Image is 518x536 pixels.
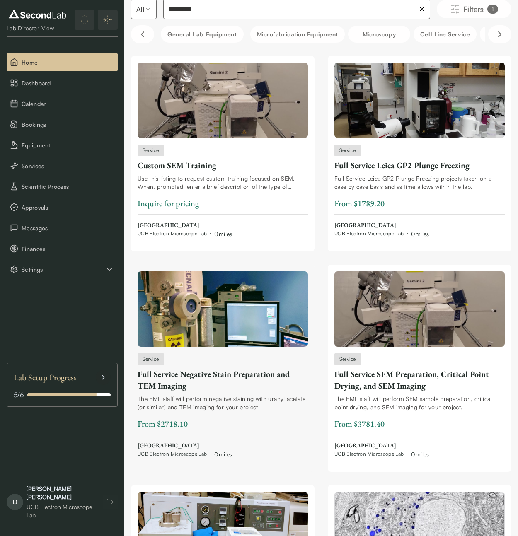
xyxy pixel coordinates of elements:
span: 5 / 6 [14,390,24,400]
div: Lab Director View [7,24,68,32]
img: logo [7,7,68,21]
div: Full Service Leica GP2 Plunge Freezing [334,159,505,171]
span: Lab Setup Progress [14,370,77,385]
span: Service [143,147,159,154]
button: Settings [7,261,118,278]
button: Calendar [7,95,118,112]
div: UCB Electron Microscope Lab [27,503,94,519]
span: D [7,494,23,510]
button: Microscopy [348,26,410,43]
button: Scroll right [488,25,511,43]
img: Custom SEM Training [138,63,308,138]
span: Settings [22,265,104,274]
span: Approvals [22,203,114,212]
button: General Lab equipment [161,26,244,43]
button: Finances [7,240,118,257]
span: [GEOGRAPHIC_DATA] [138,442,232,450]
span: From $1789.20 [334,198,385,209]
div: Full Service Negative Stain Preparation and TEM Imaging [138,368,308,391]
span: Scientific Process [22,182,114,191]
span: From $2718.10 [138,418,188,429]
button: Scroll left [131,25,154,43]
a: Full Service Negative Stain Preparation and TEM ImagingServiceFull Service Negative Stain Prepara... [138,271,308,459]
span: UCB Electron Microscope Lab [138,451,207,457]
button: Services [7,157,118,174]
span: UCB Electron Microscope Lab [334,451,404,457]
div: The EML staff will perform negative staining with uranyl acetate (or similar) and TEM imaging for... [138,395,308,411]
button: Expand/Collapse sidebar [98,10,118,30]
div: 1 [487,5,498,14]
button: Messages [7,219,118,237]
span: Service [339,355,356,363]
a: Full Service SEM Preparation, Critical Point Drying, and SEM ImagingServiceFull Service SEM Prepa... [334,271,505,459]
button: Scientific Process [7,178,118,195]
span: Messages [22,224,114,232]
span: [GEOGRAPHIC_DATA] [334,442,429,450]
button: Microfabrication Equipment [250,26,345,43]
span: Service [143,355,159,363]
button: Bookings [7,116,118,133]
a: Full Service Leica GP2 Plunge FreezingServiceFull Service Leica GP2 Plunge FreezingFull Service L... [334,63,505,238]
div: The EML staff will perform SEM sample preparation, critical point drying, and SEM imaging for you... [334,395,505,411]
span: From $3781.40 [334,418,385,429]
div: Custom SEM Training [138,159,308,171]
div: Settings sub items [7,261,118,278]
div: Use this listing to request custom training focused on SEM. When, prompted, enter a brief descrip... [138,174,308,191]
div: 0 miles [411,229,429,238]
div: 0 miles [214,229,232,238]
img: Full Service SEM Preparation, Critical Point Drying, and SEM Imaging [334,271,505,347]
button: Log out [103,495,118,509]
div: Full Service Leica GP2 Plunge Freezing projects taken on a case by case basis and as time allows ... [334,174,505,191]
a: Custom SEM TrainingServiceCustom SEM TrainingUse this listing to request custom training focused ... [138,63,308,238]
button: Cell line service [414,26,477,43]
span: Home [22,58,114,67]
button: Dashboard [7,74,118,92]
img: Full Service Leica GP2 Plunge Freezing [334,63,505,138]
span: Equipment [22,141,114,150]
button: notifications [75,10,94,30]
button: Home [7,53,118,71]
span: Inquire for pricing [138,198,199,209]
span: Calendar [22,99,114,108]
span: Bookings [22,120,114,129]
span: UCB Electron Microscope Lab [138,230,207,237]
span: Service [339,147,356,154]
div: Full Service SEM Preparation, Critical Point Drying, and SEM Imaging [334,368,505,391]
button: Approvals [7,198,118,216]
span: [GEOGRAPHIC_DATA] [334,221,429,229]
span: UCB Electron Microscope Lab [334,230,404,237]
img: Full Service Negative Stain Preparation and TEM Imaging [138,271,308,347]
button: Equipment [7,136,118,154]
span: Finances [22,244,114,253]
span: Dashboard [22,79,114,87]
div: [PERSON_NAME] [PERSON_NAME] [27,485,94,501]
span: Filters [463,3,484,15]
div: 0 miles [411,450,429,459]
span: Services [22,162,114,170]
div: 0 miles [214,450,232,459]
span: [GEOGRAPHIC_DATA] [138,221,232,229]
